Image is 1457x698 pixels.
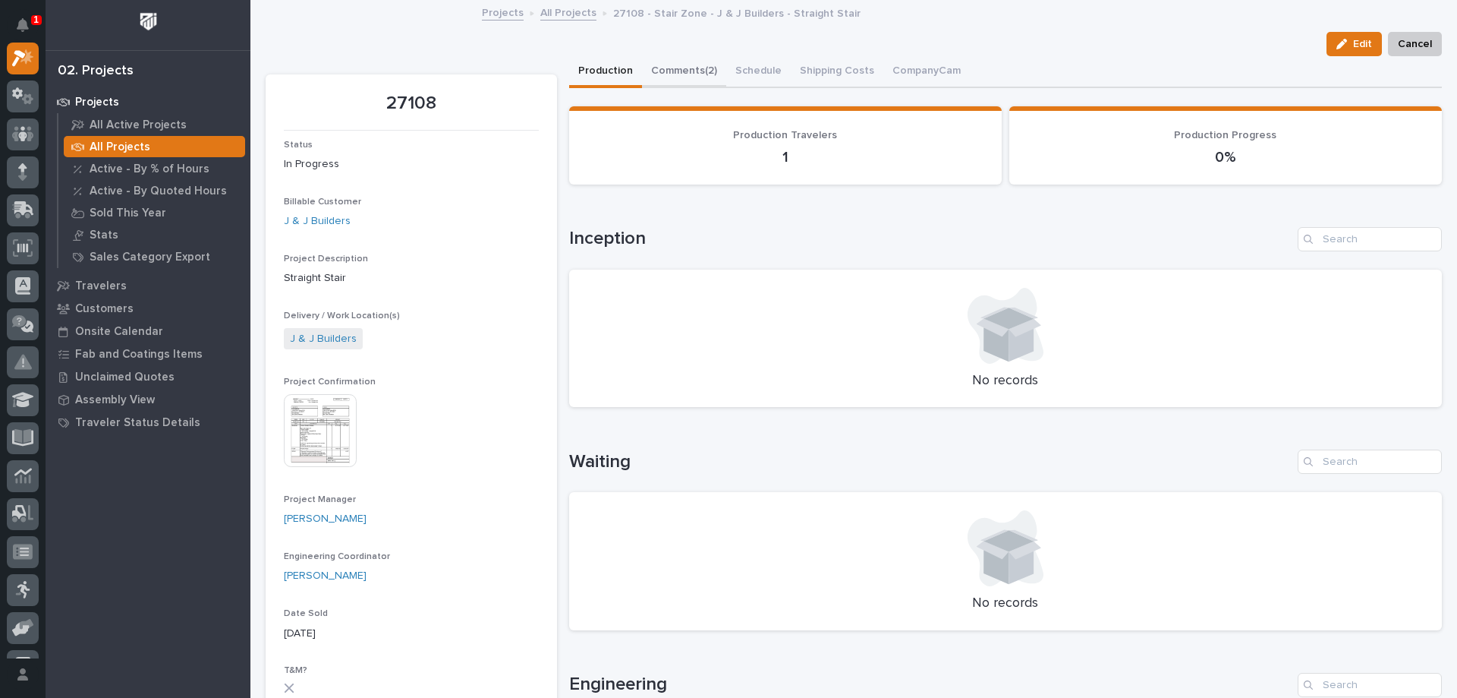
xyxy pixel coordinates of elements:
a: Projects [46,90,250,113]
a: All Projects [58,136,250,157]
span: Engineering Coordinator [284,552,390,561]
h1: Waiting [569,451,1292,473]
p: Traveler Status Details [75,416,200,430]
p: All Active Projects [90,118,187,132]
button: Cancel [1388,32,1442,56]
a: Sales Category Export [58,246,250,267]
a: Travelers [46,274,250,297]
input: Search [1298,227,1442,251]
p: [DATE] [284,626,539,642]
span: Billable Customer [284,197,361,207]
button: Comments (2) [642,56,726,88]
p: 27108 [284,93,539,115]
p: Unclaimed Quotes [75,371,175,384]
p: No records [587,373,1424,390]
a: All Projects [540,3,596,21]
p: Sold This Year [90,207,166,220]
p: No records [587,595,1424,612]
p: Stats [90,229,118,242]
p: 27108 - Stair Zone - J & J Builders - Straight Stair [613,4,861,21]
span: Edit [1353,37,1372,51]
a: All Active Projects [58,114,250,135]
span: Project Description [284,254,368,264]
input: Search [1298,450,1442,474]
a: Active - By Quoted Hours [58,180,250,201]
a: Sold This Year [58,202,250,223]
a: [PERSON_NAME] [284,511,367,527]
p: Travelers [75,280,127,293]
p: Onsite Calendar [75,325,163,339]
button: Shipping Costs [791,56,883,88]
a: Assembly View [46,388,250,411]
span: Project Confirmation [284,377,376,387]
span: T&M? [284,666,307,675]
p: Straight Stair [284,270,539,286]
p: Assembly View [75,393,155,407]
button: Notifications [7,9,39,41]
p: 1 [33,14,39,25]
h1: Inception [569,228,1292,250]
button: Production [569,56,642,88]
a: Projects [482,3,524,21]
a: Unclaimed Quotes [46,365,250,388]
p: 0% [1027,148,1424,166]
p: Fab and Coatings Items [75,348,203,362]
input: Search [1298,673,1442,697]
p: Sales Category Export [90,251,210,264]
a: Stats [58,224,250,245]
div: Notifications1 [19,18,39,43]
img: Workspace Logo [134,8,162,36]
p: Customers [75,302,134,316]
span: Date Sold [284,609,328,618]
a: Traveler Status Details [46,411,250,434]
a: J & J Builders [290,331,357,347]
p: Active - By Quoted Hours [90,185,227,198]
p: 1 [587,148,983,166]
a: Active - By % of Hours [58,158,250,179]
p: Active - By % of Hours [90,163,209,176]
a: J & J Builders [284,213,351,229]
button: Schedule [726,56,791,88]
div: 02. Projects [58,63,134,80]
button: CompanyCam [883,56,970,88]
a: Onsite Calendar [46,320,250,343]
span: Production Travelers [733,130,837,141]
a: Customers [46,297,250,320]
p: In Progress [284,156,539,172]
span: Project Manager [284,495,356,504]
span: Cancel [1398,35,1432,53]
h1: Engineering [569,674,1292,696]
a: [PERSON_NAME] [284,568,367,584]
button: Edit [1326,32,1382,56]
p: Projects [75,96,119,109]
p: All Projects [90,141,150,154]
a: Fab and Coatings Items [46,343,250,365]
span: Delivery / Work Location(s) [284,311,400,321]
span: Status [284,141,313,150]
span: Production Progress [1174,130,1276,141]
